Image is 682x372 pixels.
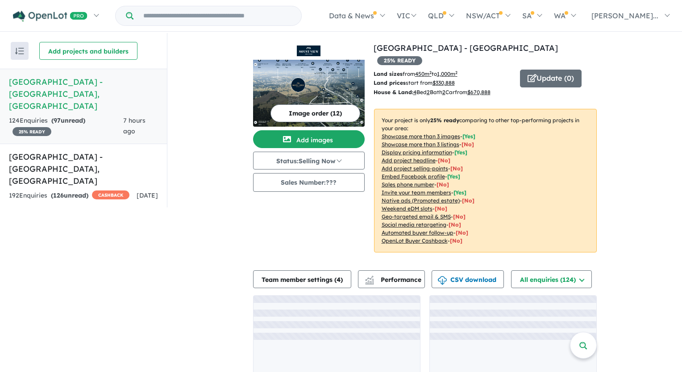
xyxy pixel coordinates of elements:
[9,190,129,201] div: 192 Enquir ies
[450,165,463,172] span: [ No ]
[520,70,582,87] button: Update (0)
[413,89,416,95] u: 4
[382,173,445,180] u: Embed Facebook profile
[15,48,24,54] img: sort.svg
[450,237,462,244] span: [No]
[382,213,451,220] u: Geo-targeted email & SMS
[9,116,123,137] div: 124 Enquir ies
[253,173,365,192] button: Sales Number:???
[382,221,446,228] u: Social media retargeting
[437,181,449,188] span: [ No ]
[51,116,85,124] strong: ( unread)
[253,42,365,127] a: Mount View Grange Estate - Bellbird LogoMount View Grange Estate - Bellbird
[53,191,64,199] span: 126
[437,70,457,77] u: 1,000 m
[438,157,450,164] span: [ No ]
[427,89,430,95] u: 2
[382,149,452,156] u: Display pricing information
[462,197,474,204] span: [No]
[382,229,453,236] u: Automated buyer follow-up
[123,116,146,135] span: 7 hours ago
[12,127,51,136] span: 25 % READY
[454,149,467,156] span: [ Yes ]
[374,109,597,252] p: Your project is only comparing to other top-performing projects in your area: - - - - - - - - - -...
[453,213,466,220] span: [No]
[382,181,434,188] u: Sales phone number
[438,276,447,285] img: download icon
[54,116,61,124] span: 97
[358,270,425,288] button: Performance
[591,11,658,20] span: [PERSON_NAME]...
[365,279,374,285] img: bar-chart.svg
[366,276,421,284] span: Performance
[432,70,457,77] span: to
[382,157,436,164] u: Add project headline
[374,79,513,87] p: start from
[382,197,460,204] u: Native ads (Promoted estate)
[462,141,474,148] span: [ No ]
[137,191,158,199] span: [DATE]
[429,70,432,75] sup: 2
[253,130,365,148] button: Add images
[453,189,466,196] span: [ Yes ]
[374,70,513,79] p: from
[382,205,432,212] u: Weekend eDM slots
[253,152,365,169] button: Status:Selling Now
[365,276,373,281] img: line-chart.svg
[135,6,299,25] input: Try estate name, suburb, builder or developer
[430,117,459,124] b: 25 % ready
[374,89,413,95] b: House & Land:
[374,79,406,86] b: Land prices
[449,221,461,228] span: [No]
[9,76,158,112] h5: [GEOGRAPHIC_DATA] - [GEOGRAPHIC_DATA] , [GEOGRAPHIC_DATA]
[374,43,558,53] a: [GEOGRAPHIC_DATA] - [GEOGRAPHIC_DATA]
[253,270,351,288] button: Team member settings (4)
[432,270,504,288] button: CSV download
[435,205,447,212] span: [No]
[382,165,448,172] u: Add project selling-points
[51,191,88,199] strong: ( unread)
[253,60,365,127] img: Mount View Grange Estate - Bellbird
[270,104,360,122] button: Image order (12)
[462,133,475,140] span: [ Yes ]
[456,229,468,236] span: [No]
[467,89,491,95] u: $ 670,888
[39,42,137,60] button: Add projects and builders
[374,70,403,77] b: Land sizes
[447,173,460,180] span: [ Yes ]
[13,11,87,22] img: Openlot PRO Logo White
[432,79,455,86] u: $ 330,888
[511,270,592,288] button: All enquiries (124)
[92,190,129,199] span: CASHBACK
[257,45,361,56] img: Mount View Grange Estate - Bellbird Logo
[337,276,341,284] span: 4
[455,70,457,75] sup: 2
[377,56,422,65] span: 25 % READY
[382,237,448,244] u: OpenLot Buyer Cashback
[442,89,445,95] u: 2
[9,151,158,187] h5: [GEOGRAPHIC_DATA] - [GEOGRAPHIC_DATA] , [GEOGRAPHIC_DATA]
[382,133,460,140] u: Showcase more than 3 images
[415,70,432,77] u: 450 m
[374,88,513,97] p: Bed Bath Car from
[382,189,451,196] u: Invite your team members
[382,141,459,148] u: Showcase more than 3 listings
